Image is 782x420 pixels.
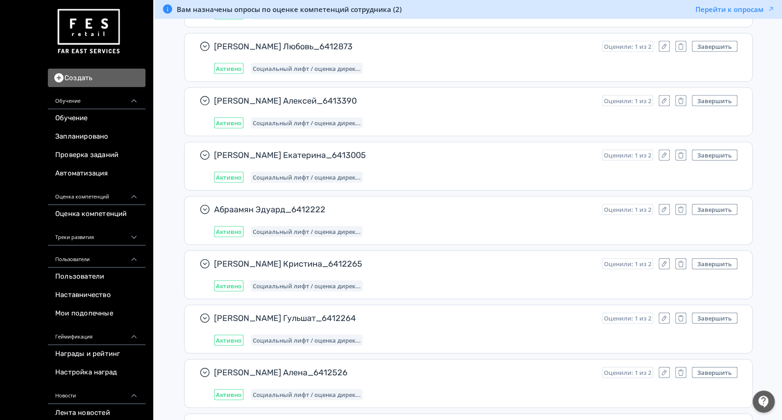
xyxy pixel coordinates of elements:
span: [PERSON_NAME] Екатерина_6413005 [214,150,595,161]
a: Наставничество [48,286,145,304]
span: [PERSON_NAME] Любовь_6412873 [214,41,595,52]
span: Социальный лифт / оценка директора магазина [253,65,361,72]
button: Перейти к опросам [695,5,775,14]
a: Настройка наград [48,363,145,382]
span: Активно [216,65,242,72]
span: Абраамян Эдуард_6412222 [214,204,595,215]
button: Завершить [692,95,737,106]
span: Активно [216,337,242,344]
div: Оценка компетенций [48,183,145,205]
div: Геймификация [48,323,145,345]
div: Треки развития [48,223,145,245]
span: Активно [216,119,242,127]
button: Завершить [692,41,737,52]
a: Награды и рейтинг [48,345,145,363]
div: Обучение [48,87,145,109]
a: Запланировано [48,128,145,146]
a: Пользователи [48,268,145,286]
span: [PERSON_NAME] Алексей_6413390 [214,95,595,106]
a: Автоматизация [48,164,145,183]
span: Социальный лифт / оценка директора магазина [253,391,361,398]
div: Пользователи [48,245,145,268]
span: Оценили: 1 из 2 [604,152,651,159]
span: Оценили: 1 из 2 [604,206,651,213]
a: Оценка компетенций [48,205,145,223]
span: Оценили: 1 из 2 [604,315,651,322]
button: Создать [48,69,145,87]
span: Активно [216,174,242,181]
img: https://files.teachbase.ru/system/account/57463/logo/medium-936fc5084dd2c598f50a98b9cbe0469a.png [55,6,122,58]
span: Социальный лифт / оценка директора магазина [253,119,361,127]
span: Социальный лифт / оценка директора магазина [253,337,361,344]
button: Завершить [692,150,737,161]
span: Активно [216,228,242,235]
a: Обучение [48,109,145,128]
a: Проверка заданий [48,146,145,164]
div: Новости [48,382,145,404]
span: Активно [216,391,242,398]
span: Оценили: 1 из 2 [604,97,651,105]
span: Оценили: 1 из 2 [604,369,651,376]
span: Активно [216,282,242,290]
span: Оценили: 1 из 2 [604,260,651,268]
span: [PERSON_NAME] Кристина_6412265 [214,258,595,269]
a: Мои подопечные [48,304,145,323]
span: Социальный лифт / оценка директора магазина [253,174,361,181]
span: Вам назначены опросы по оценке компетенций сотрудника (2) [177,5,402,14]
span: Социальный лифт / оценка директора магазина [253,282,361,290]
span: [PERSON_NAME] Алена_6412526 [214,367,595,378]
span: Оценили: 1 из 2 [604,43,651,50]
button: Завершить [692,258,737,269]
button: Завершить [692,367,737,378]
button: Завершить [692,204,737,215]
button: Завершить [692,313,737,324]
span: Социальный лифт / оценка директора магазина [253,228,361,235]
span: [PERSON_NAME] Гульшат_6412264 [214,313,595,324]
